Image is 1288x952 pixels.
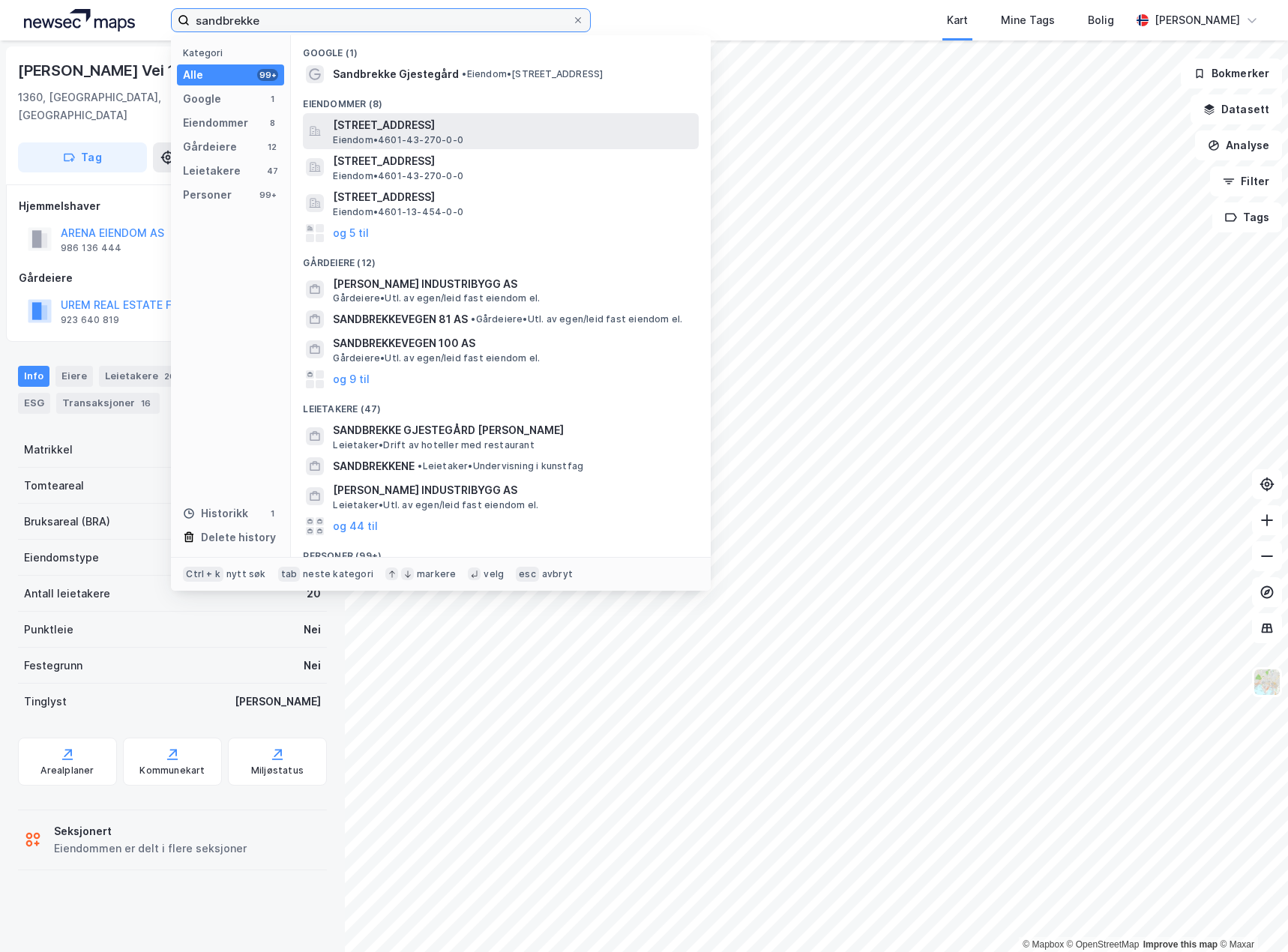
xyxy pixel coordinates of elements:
[1023,939,1064,950] a: Mapbox
[24,477,84,495] div: Tomteareal
[266,141,278,153] div: 12
[333,439,534,451] span: Leietaker • Drift av hoteller med restaurant
[333,499,538,511] span: Leietaker • Utl. av egen/leid fast eiendom el.
[333,224,369,242] button: og 5 til
[24,549,99,567] div: Eiendomstype
[462,68,466,79] span: •
[1181,58,1282,88] button: Bokmerker
[333,481,693,499] span: [PERSON_NAME] INDUSTRIBYGG AS
[161,369,178,384] div: 20
[24,9,135,31] img: logo.a4113a55bc3d86da70a041830d287a7e.svg
[333,65,459,83] span: Sandbrekke Gjestegård
[183,66,203,84] div: Alle
[333,116,693,134] span: [STREET_ADDRESS]
[304,621,321,639] div: Nei
[278,567,301,582] div: tab
[1088,11,1114,29] div: Bolig
[18,393,50,414] div: ESG
[418,460,583,472] span: Leietaker • Undervisning i kunstfag
[99,366,184,387] div: Leietakere
[333,188,693,206] span: [STREET_ADDRESS]
[471,313,475,325] span: •
[333,517,378,535] button: og 44 til
[542,568,573,580] div: avbryt
[307,585,321,603] div: 20
[333,292,540,304] span: Gårdeiere • Utl. av egen/leid fast eiendom el.
[418,460,422,472] span: •
[19,197,326,215] div: Hjemmelshaver
[183,504,248,522] div: Historikk
[1210,166,1282,196] button: Filter
[333,421,693,439] span: SANDBREKKE GJESTEGÅRD [PERSON_NAME]
[183,162,241,180] div: Leietakere
[19,269,326,287] div: Gårdeiere
[1253,668,1281,696] img: Z
[333,457,415,475] span: SANDBREKKENE
[183,114,248,132] div: Eiendommer
[54,822,247,840] div: Seksjonert
[462,68,603,80] span: Eiendom • [STREET_ADDRESS]
[1143,939,1218,950] a: Improve this map
[291,391,711,418] div: Leietakere (47)
[266,165,278,177] div: 47
[291,35,711,62] div: Google (1)
[201,528,276,546] div: Delete history
[291,245,711,272] div: Gårdeiere (12)
[24,693,67,711] div: Tinglyst
[291,538,711,565] div: Personer (99+)
[266,507,278,519] div: 1
[40,765,94,777] div: Arealplaner
[55,366,93,387] div: Eiere
[333,134,463,146] span: Eiendom • 4601-43-270-0-0
[257,69,278,81] div: 99+
[183,90,221,108] div: Google
[417,568,456,580] div: markere
[54,840,247,858] div: Eiendommen er delt i flere seksjoner
[333,370,370,388] button: og 9 til
[61,314,119,326] div: 923 640 819
[18,88,211,124] div: 1360, [GEOGRAPHIC_DATA], [GEOGRAPHIC_DATA]
[291,86,711,113] div: Eiendommer (8)
[333,310,468,328] span: SANDBREKKEVEGEN 81 AS
[235,693,321,711] div: [PERSON_NAME]
[183,186,232,204] div: Personer
[18,366,49,387] div: Info
[333,170,463,182] span: Eiendom • 4601-43-270-0-0
[1212,202,1282,232] button: Tags
[226,568,266,580] div: nytt søk
[484,568,504,580] div: velg
[251,765,304,777] div: Miljøstatus
[266,117,278,129] div: 8
[304,657,321,675] div: Nei
[1213,880,1288,952] iframe: Chat Widget
[61,242,121,254] div: 986 136 444
[1155,11,1240,29] div: [PERSON_NAME]
[24,441,73,459] div: Matrikkel
[1067,939,1140,950] a: OpenStreetMap
[1195,130,1282,160] button: Analyse
[333,334,693,352] span: SANDBREKKEVEGEN 100 AS
[333,152,693,170] span: [STREET_ADDRESS]
[947,11,968,29] div: Kart
[24,657,82,675] div: Festegrunn
[333,352,540,364] span: Gårdeiere • Utl. av egen/leid fast eiendom el.
[1001,11,1055,29] div: Mine Tags
[516,567,539,582] div: esc
[1191,94,1282,124] button: Datasett
[183,47,284,58] div: Kategori
[18,58,187,82] div: [PERSON_NAME] Vei 16
[138,396,154,411] div: 16
[139,765,205,777] div: Kommunekart
[266,93,278,105] div: 1
[183,567,223,582] div: Ctrl + k
[56,393,160,414] div: Transaksjoner
[303,568,373,580] div: neste kategori
[24,585,110,603] div: Antall leietakere
[18,142,147,172] button: Tag
[190,9,572,31] input: Søk på adresse, matrikkel, gårdeiere, leietakere eller personer
[24,513,110,531] div: Bruksareal (BRA)
[257,189,278,201] div: 99+
[24,621,73,639] div: Punktleie
[333,275,693,293] span: [PERSON_NAME] INDUSTRIBYGG AS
